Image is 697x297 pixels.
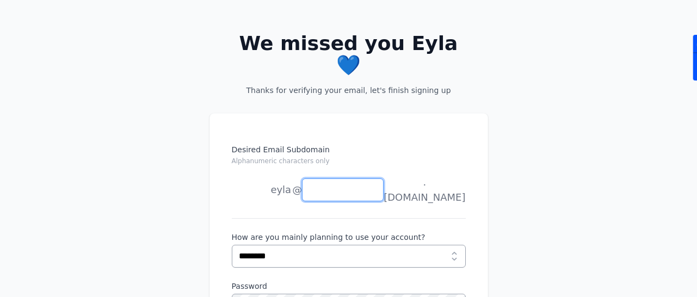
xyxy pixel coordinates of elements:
[232,179,292,201] li: eyla
[292,182,302,197] span: @
[232,144,466,172] label: Desired Email Subdomain
[232,281,466,292] label: Password
[232,157,330,165] small: Alphanumeric characters only
[232,232,466,243] label: How are you mainly planning to use your account?
[227,33,471,76] h2: We missed you Eyla 💙
[384,175,465,205] span: .[DOMAIN_NAME]
[227,85,471,96] p: Thanks for verifying your email, let's finish signing up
